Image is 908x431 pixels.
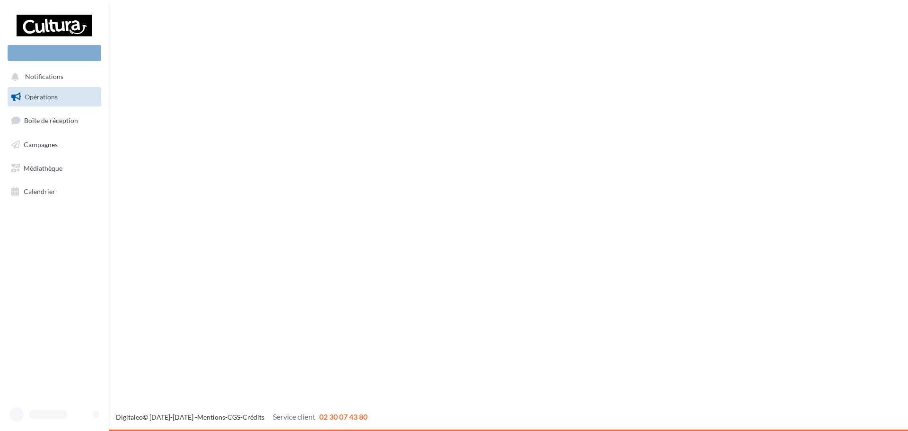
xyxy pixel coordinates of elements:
[6,135,103,155] a: Campagnes
[319,412,367,421] span: 02 30 07 43 80
[8,45,101,61] div: Nouvelle campagne
[24,164,62,172] span: Médiathèque
[6,87,103,107] a: Opérations
[24,187,55,195] span: Calendrier
[243,413,264,421] a: Crédits
[116,413,143,421] a: Digitaleo
[6,182,103,202] a: Calendrier
[116,413,367,421] span: © [DATE]-[DATE] - - -
[25,73,63,81] span: Notifications
[6,158,103,178] a: Médiathèque
[6,110,103,131] a: Boîte de réception
[227,413,240,421] a: CGS
[24,116,78,124] span: Boîte de réception
[25,93,58,101] span: Opérations
[197,413,225,421] a: Mentions
[24,141,58,149] span: Campagnes
[273,412,315,421] span: Service client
